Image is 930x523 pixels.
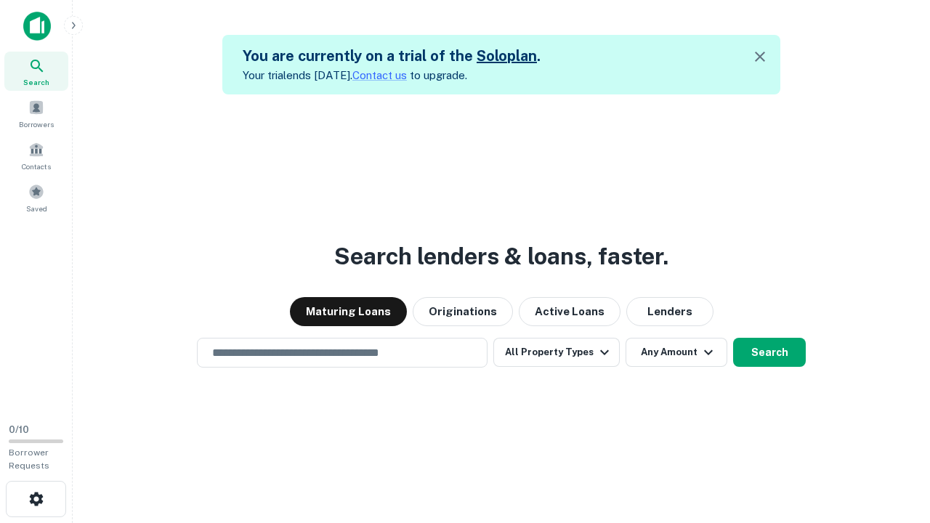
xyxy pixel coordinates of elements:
[23,76,49,88] span: Search
[22,161,51,172] span: Contacts
[334,239,668,274] h3: Search lenders & loans, faster.
[243,67,541,84] p: Your trial ends [DATE]. to upgrade.
[493,338,620,367] button: All Property Types
[477,47,537,65] a: Soloplan
[4,94,68,133] a: Borrowers
[4,52,68,91] a: Search
[243,45,541,67] h5: You are currently on a trial of the .
[626,338,727,367] button: Any Amount
[23,12,51,41] img: capitalize-icon.png
[4,178,68,217] a: Saved
[19,118,54,130] span: Borrowers
[857,407,930,477] iframe: Chat Widget
[4,136,68,175] a: Contacts
[352,69,407,81] a: Contact us
[519,297,620,326] button: Active Loans
[626,297,713,326] button: Lenders
[413,297,513,326] button: Originations
[26,203,47,214] span: Saved
[733,338,806,367] button: Search
[9,447,49,471] span: Borrower Requests
[290,297,407,326] button: Maturing Loans
[9,424,29,435] span: 0 / 10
